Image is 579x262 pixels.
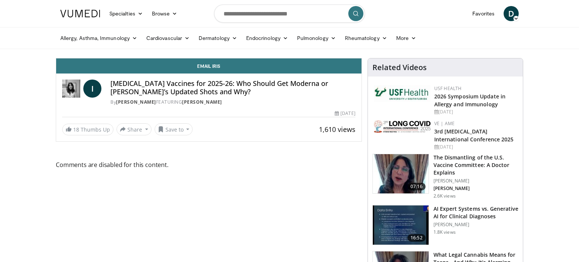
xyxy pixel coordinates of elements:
a: Rheumatology [340,31,392,46]
a: Cardiovascular [142,31,194,46]
p: 1.8K views [433,229,456,235]
a: Endocrinology [242,31,293,46]
img: a19d1ff2-1eb0-405f-ba73-fc044c354596.150x105_q85_crop-smart_upscale.jpg [373,154,429,193]
a: [PERSON_NAME] [116,99,156,105]
a: 18 Thumbs Up [62,124,113,135]
a: Dermatology [194,31,242,46]
a: VE | AME [434,120,455,127]
a: 16:52 AI Expert Systems vs. Generative AI for Clinical Diagnoses [PERSON_NAME] 1.8K views [372,205,518,245]
a: 07:16 The Dismantling of the U.S. Vaccine Committee: A Doctor Explains [PERSON_NAME] [PERSON_NAME... [372,154,518,199]
a: Pulmonology [293,31,340,46]
p: [PERSON_NAME] [433,222,518,228]
img: VuMedi Logo [60,10,100,17]
a: 2026 Symposium Update in Allergy and Immunology [434,93,505,108]
a: 3rd [MEDICAL_DATA] International Conference 2025 [434,128,514,143]
div: [DATE] [434,144,517,150]
button: Share [116,123,152,135]
img: 1bf82db2-8afa-4218-83ea-e842702db1c4.150x105_q85_crop-smart_upscale.jpg [373,205,429,245]
p: 2.6K views [433,193,456,199]
p: [PERSON_NAME] [433,185,518,192]
a: Browse [147,6,182,21]
span: Comments are disabled for this content. [56,160,362,170]
a: I [83,80,101,98]
span: 1,610 views [319,125,355,134]
span: 18 [73,126,79,133]
input: Search topics, interventions [214,5,365,23]
button: Save to [155,123,193,135]
a: More [392,31,421,46]
h3: AI Expert Systems vs. Generative AI for Clinical Diagnoses [433,205,518,220]
span: 16:52 [407,234,426,242]
img: a2792a71-925c-4fc2-b8ef-8d1b21aec2f7.png.150x105_q85_autocrop_double_scale_upscale_version-0.2.jpg [374,120,430,133]
a: Favorites [468,6,499,21]
div: [DATE] [335,110,355,117]
h4: [MEDICAL_DATA] Vaccines for 2025-26: Who Should Get Moderna or [PERSON_NAME]’s Updated Shots and ... [110,80,355,96]
p: [PERSON_NAME] [433,178,518,184]
a: [PERSON_NAME] [182,99,222,105]
img: 6ba8804a-8538-4002-95e7-a8f8012d4a11.png.150x105_q85_autocrop_double_scale_upscale_version-0.2.jpg [374,85,430,102]
a: USF Health [434,85,462,92]
div: By FEATURING [110,99,355,106]
h4: Related Videos [372,63,427,72]
a: Allergy, Asthma, Immunology [56,31,142,46]
a: Specialties [105,6,147,21]
img: Dr. Iris Gorfinkel [62,80,80,98]
a: D [504,6,519,21]
a: Email Iris [56,58,361,74]
div: [DATE] [434,109,517,115]
span: 07:16 [407,183,426,190]
h3: The Dismantling of the U.S. Vaccine Committee: A Doctor Explains [433,154,518,176]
